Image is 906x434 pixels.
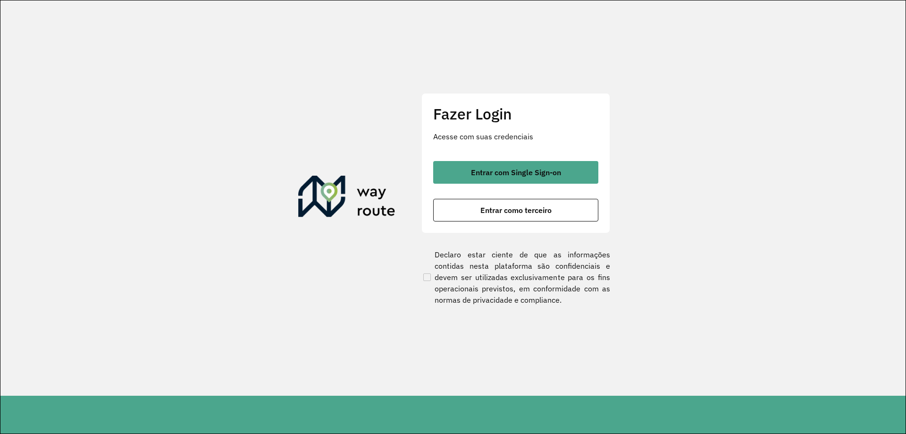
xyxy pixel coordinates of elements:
button: button [433,161,598,184]
img: Roteirizador AmbevTech [298,176,395,221]
label: Declaro estar ciente de que as informações contidas nesta plataforma são confidenciais e devem se... [421,249,610,306]
button: button [433,199,598,221]
p: Acesse com suas credenciais [433,131,598,142]
h2: Fazer Login [433,105,598,123]
span: Entrar com Single Sign-on [471,169,561,176]
span: Entrar como terceiro [480,206,552,214]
